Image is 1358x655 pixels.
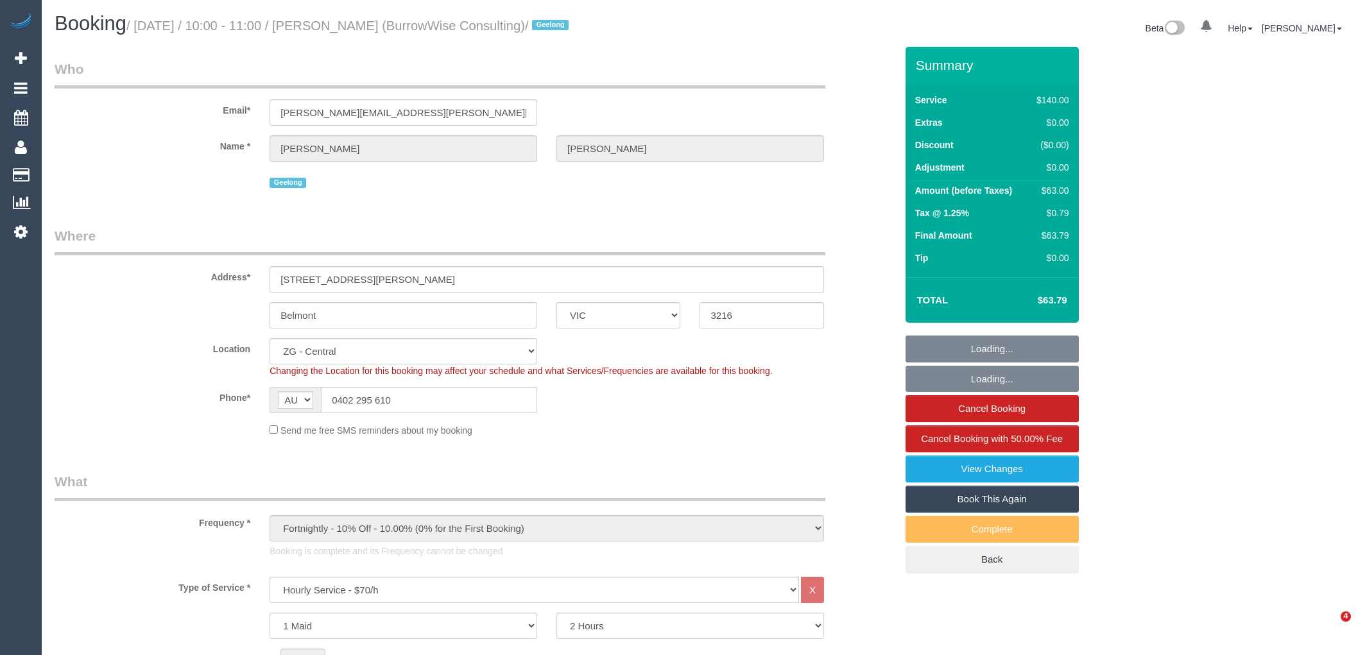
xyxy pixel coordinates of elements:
[270,302,537,328] input: Suburb*
[1314,611,1345,642] iframe: Intercom live chat
[906,395,1079,422] a: Cancel Booking
[906,546,1079,573] a: Back
[1341,611,1351,622] span: 4
[270,135,537,162] input: First Name*
[1031,251,1069,264] div: $0.00
[45,99,260,117] label: Email*
[126,19,572,33] small: / [DATE] / 10:00 - 11:00 / [PERSON_NAME] (BurrowWise Consulting)
[55,12,126,35] span: Booking
[55,472,825,501] legend: What
[915,139,954,151] label: Discount
[1031,139,1069,151] div: ($0.00)
[915,207,969,219] label: Tax @ 1.25%
[915,229,972,242] label: Final Amount
[906,425,1079,452] a: Cancel Booking with 50.00% Fee
[917,294,949,305] strong: Total
[525,19,572,33] span: /
[1031,184,1069,197] div: $63.00
[1031,116,1069,129] div: $0.00
[700,302,823,328] input: Post Code*
[1031,229,1069,242] div: $63.79
[906,455,1079,482] a: View Changes
[45,338,260,355] label: Location
[1262,23,1342,33] a: [PERSON_NAME]
[45,266,260,284] label: Address*
[270,545,824,557] p: Booking is complete and its Frequency cannot be changed
[1031,207,1069,219] div: $0.79
[921,433,1063,444] span: Cancel Booking with 50.00% Fee
[270,366,772,376] span: Changing the Location for this booking may affect your schedule and what Services/Frequencies are...
[55,226,825,255] legend: Where
[45,135,260,153] label: Name *
[280,425,472,436] span: Send me free SMS reminders about my booking
[45,512,260,529] label: Frequency *
[321,387,537,413] input: Phone*
[915,184,1012,197] label: Amount (before Taxes)
[999,295,1067,306] h4: $63.79
[915,161,965,174] label: Adjustment
[556,135,824,162] input: Last Name*
[1031,94,1069,106] div: $140.00
[45,577,260,594] label: Type of Service *
[916,58,1072,72] h3: Summary
[915,116,943,129] label: Extras
[1146,23,1185,33] a: Beta
[55,60,825,89] legend: Who
[270,178,306,188] span: Geelong
[1228,23,1253,33] a: Help
[915,94,947,106] label: Service
[270,99,537,126] input: Email*
[532,20,569,30] span: Geelong
[915,251,929,264] label: Tip
[906,486,1079,513] a: Book This Again
[1031,161,1069,174] div: $0.00
[8,13,33,31] img: Automaid Logo
[1164,21,1185,37] img: New interface
[45,387,260,404] label: Phone*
